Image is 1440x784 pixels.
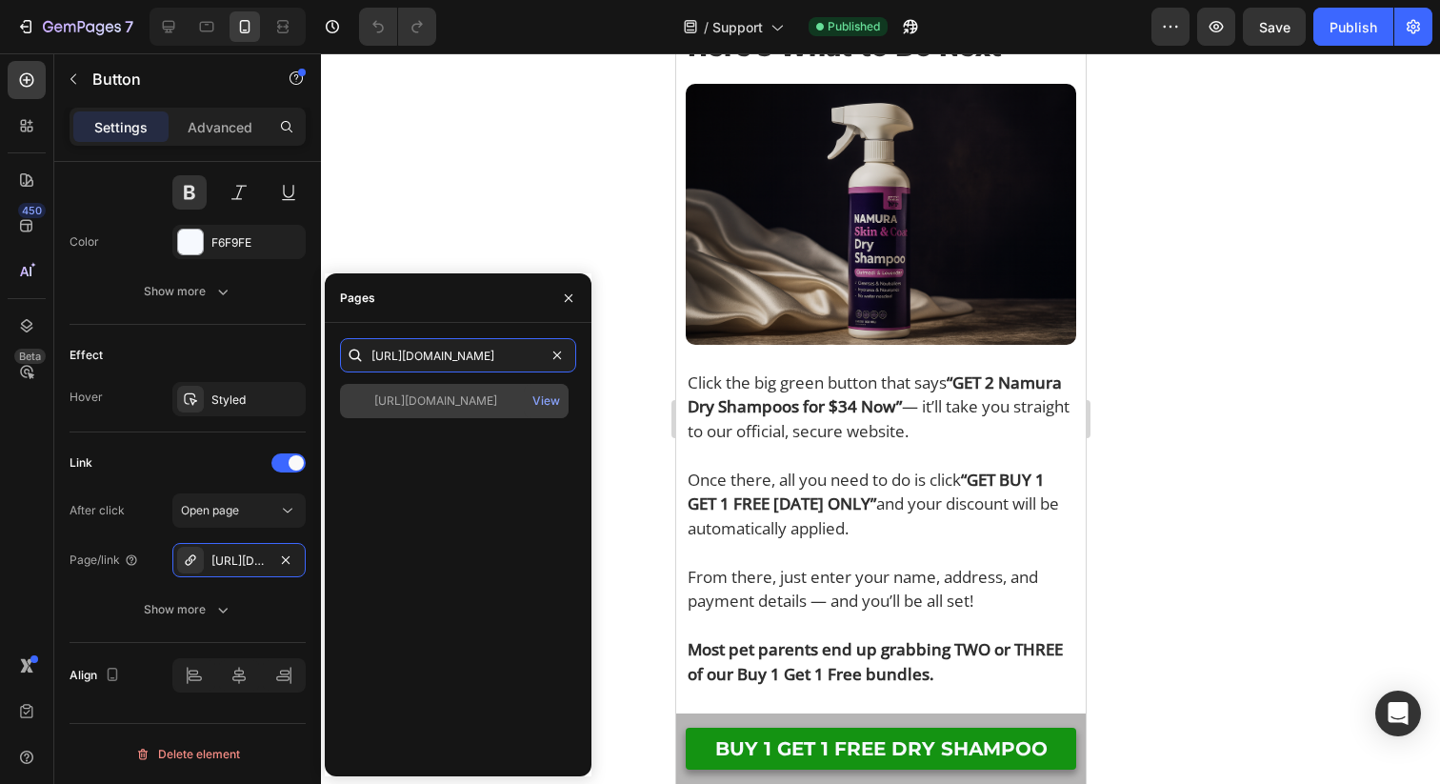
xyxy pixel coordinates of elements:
div: Pages [340,290,375,307]
button: Open page [172,493,306,528]
div: Open Intercom Messenger [1375,691,1421,736]
div: 450 [18,203,46,218]
div: [URL][DOMAIN_NAME] [374,392,497,410]
span: Save [1259,19,1290,35]
div: Beta [14,349,46,364]
div: F6F9FE [211,234,301,251]
p: Advanced [188,117,252,137]
div: Hover [70,389,103,406]
div: View [532,392,560,410]
p: Settings [94,117,148,137]
span: Published [828,18,880,35]
div: Undo/Redo [359,8,436,46]
button: Publish [1313,8,1393,46]
div: Publish [1330,17,1377,37]
span: / [704,17,709,37]
div: Align [70,663,124,689]
button: 7 [8,8,142,46]
div: Effect [70,347,103,364]
input: Insert link or search [340,338,576,372]
button: Delete element [70,739,306,770]
div: Show more [144,282,232,301]
button: Show more [70,593,306,627]
div: Link [70,454,92,472]
div: After click [70,502,125,519]
button: Save [1243,8,1306,46]
div: Delete element [135,743,240,766]
div: Show more [144,600,232,619]
p: Button [92,68,254,90]
iframe: Design area [676,53,1086,784]
button: View [531,388,561,414]
div: Color [70,233,99,251]
button: Show more [70,274,306,309]
span: Support [712,17,763,37]
p: 7 [125,15,133,38]
div: Styled [211,392,301,409]
span: Open page [181,503,239,517]
div: Page/link [70,552,139,569]
div: [URL][DOMAIN_NAME] [211,553,267,570]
